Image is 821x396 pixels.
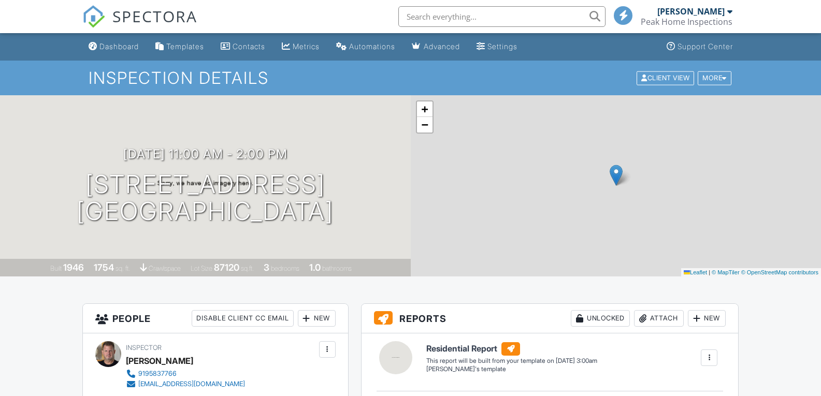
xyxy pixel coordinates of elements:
div: 9195837766 [138,370,177,378]
a: Templates [151,37,208,56]
div: Contacts [233,42,265,51]
a: © MapTiler [712,269,740,275]
a: Advanced [408,37,464,56]
div: 1754 [94,262,114,273]
div: [PERSON_NAME] [126,353,193,369]
div: 87120 [214,262,239,273]
div: Templates [166,42,204,51]
div: This report will be built from your template on [DATE] 3:00am [426,357,597,365]
div: New [688,310,726,327]
div: More [698,71,731,85]
div: New [298,310,336,327]
span: Inspector [126,344,162,351]
h3: [DATE] 11:00 am - 2:00 pm [123,147,287,161]
span: SPECTORA [112,5,197,27]
a: Client View [636,74,697,81]
h1: [STREET_ADDRESS] [GEOGRAPHIC_DATA] [77,171,334,226]
img: The Best Home Inspection Software - Spectora [82,5,105,28]
div: Advanced [424,42,460,51]
span: | [709,269,710,275]
span: Built [50,265,62,272]
span: bathrooms [322,265,352,272]
a: Support Center [662,37,737,56]
div: [PERSON_NAME]'s template [426,365,597,374]
div: Support Center [678,42,733,51]
h3: Reports [362,304,739,333]
div: Attach [634,310,684,327]
h3: People [83,304,348,333]
a: Automations (Basic) [332,37,399,56]
span: − [421,118,428,131]
a: Zoom in [417,101,433,117]
div: Client View [637,71,694,85]
span: + [421,102,428,115]
div: [PERSON_NAME] [657,6,725,17]
span: sq.ft. [241,265,254,272]
a: Metrics [278,37,324,56]
h6: Residential Report [426,342,597,356]
input: Search everything... [398,6,606,27]
div: Dashboard [99,42,139,51]
div: Metrics [293,42,320,51]
div: Unlocked [571,310,630,327]
a: © OpenStreetMap contributors [741,269,818,275]
div: Disable Client CC Email [192,310,294,327]
span: sq. ft. [116,265,130,272]
div: Peak Home Inspections [641,17,732,27]
a: Settings [472,37,522,56]
div: Automations [349,42,395,51]
a: Dashboard [84,37,143,56]
span: Lot Size [191,265,212,272]
a: SPECTORA [82,14,197,36]
div: 1.0 [309,262,321,273]
a: Zoom out [417,117,433,133]
div: 3 [264,262,269,273]
img: Marker [610,165,623,186]
a: Contacts [217,37,269,56]
div: 1946 [63,262,84,273]
span: crawlspace [149,265,181,272]
span: bedrooms [271,265,299,272]
a: Leaflet [684,269,707,275]
a: [EMAIL_ADDRESS][DOMAIN_NAME] [126,379,245,389]
div: Settings [487,42,517,51]
h1: Inspection Details [89,69,732,87]
div: [EMAIL_ADDRESS][DOMAIN_NAME] [138,380,245,388]
a: 9195837766 [126,369,245,379]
